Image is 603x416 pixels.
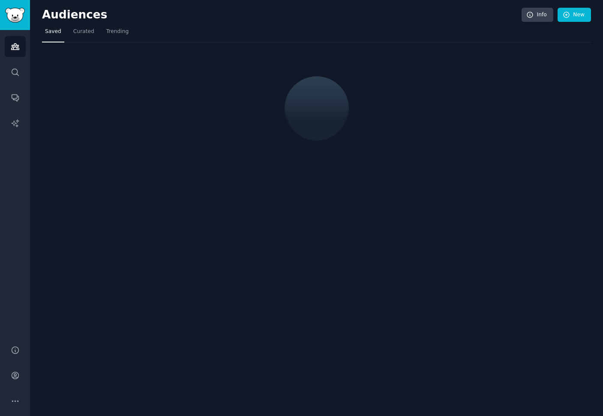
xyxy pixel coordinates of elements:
[70,25,97,42] a: Curated
[42,8,522,22] h2: Audiences
[103,25,132,42] a: Trending
[106,28,129,36] span: Trending
[558,8,591,22] a: New
[5,8,25,23] img: GummySearch logo
[45,28,61,36] span: Saved
[522,8,553,22] a: Info
[73,28,94,36] span: Curated
[42,25,64,42] a: Saved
